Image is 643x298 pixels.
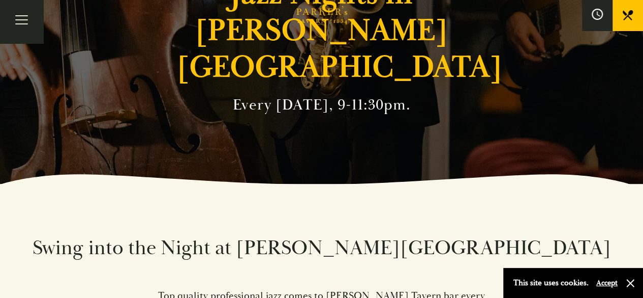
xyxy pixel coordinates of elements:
button: Accept [596,278,618,288]
h2: Every [DATE], 9-11:30pm. [233,96,411,114]
h2: Swing into the Night at [PERSON_NAME][GEOGRAPHIC_DATA] [32,235,611,261]
p: This site uses cookies. [513,276,589,290]
button: Close and accept [625,278,635,288]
